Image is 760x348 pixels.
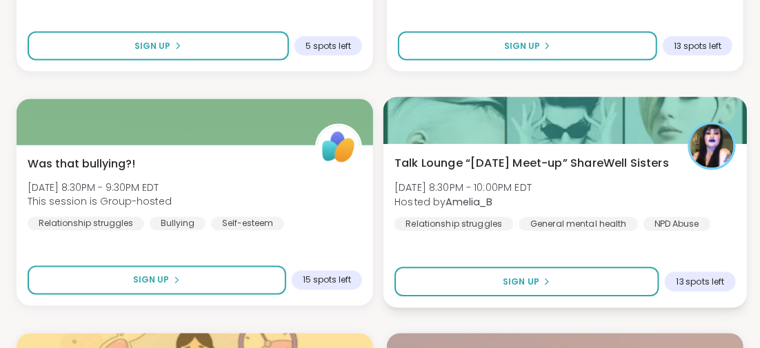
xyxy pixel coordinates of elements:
button: Sign Up [398,32,657,61]
span: [DATE] 8:30PM - 10:00PM EDT [394,181,532,194]
span: 5 spots left [306,41,351,52]
span: Was that bullying?! [28,156,135,173]
button: Sign Up [394,267,659,297]
span: 13 spots left [674,41,721,52]
img: ShareWell [317,126,360,169]
div: Self-esteem [211,217,284,231]
div: Relationship struggles [28,217,144,231]
img: Amelia_B [690,125,734,168]
span: [DATE] 8:30PM - 9:30PM EDT [28,181,172,195]
div: Bullying [150,217,206,231]
div: NPD Abuse [643,217,710,231]
div: General mental health [519,217,638,231]
button: Sign Up [28,32,289,61]
span: Sign Up [503,276,539,288]
span: 13 spots left [676,276,724,287]
b: Amelia_B [446,195,492,209]
span: This session is Group-hosted [28,195,172,209]
span: 15 spots left [303,275,351,286]
div: Relationship struggles [394,217,513,231]
span: Sign Up [504,40,540,52]
span: Hosted by [394,195,532,209]
span: Sign Up [135,40,171,52]
span: Talk Lounge “[DATE] Meet-up” ShareWell Sisters [394,155,669,172]
button: Sign Up [28,266,286,295]
span: Sign Up [134,274,170,287]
